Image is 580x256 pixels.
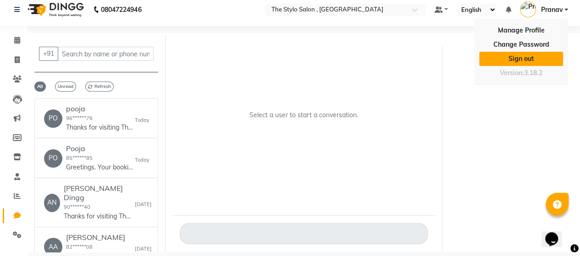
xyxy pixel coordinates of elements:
[66,233,135,242] h6: [PERSON_NAME]
[44,109,62,128] div: PO
[85,82,114,92] span: Refresh
[64,212,133,221] p: Thanks for visiting The stylo Salon . Your bill amount is 2070. Please review us on google - [DOM...
[135,156,149,164] small: Today
[66,123,135,132] p: Thanks for visiting The stylo Salon . Your bill amount is 7000. Please review us on google - [DOM...
[39,47,58,61] button: +91
[479,52,563,66] a: Sign out
[541,219,571,247] iframe: chat widget
[34,82,46,92] span: All
[541,5,563,15] span: Pranav
[479,66,563,80] div: Version:3.18.2
[479,38,563,52] a: Change Password
[249,110,358,120] p: Select a user to start a conversation.
[66,163,135,172] p: Greetings. Your booking with The stylo Salon at 4:05 pm is confirmed. Call # [PHONE_NUMBER], addr...
[44,194,60,212] div: AN
[479,23,563,38] a: Manage Profile
[66,144,135,153] h6: Pooja
[135,201,152,208] small: [DATE]
[135,245,152,253] small: [DATE]
[66,104,135,113] h6: pooja
[135,116,149,124] small: Today
[520,1,536,17] img: Pranav
[55,82,76,92] span: Unread
[44,238,62,256] div: AA
[64,184,135,202] h6: [PERSON_NAME] Dingg
[44,149,62,168] div: PO
[471,68,551,77] div: No client selected
[58,47,154,61] input: Search by name or phone number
